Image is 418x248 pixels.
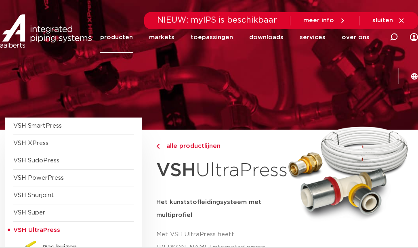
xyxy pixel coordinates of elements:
[372,17,405,24] a: sluiten
[100,22,133,53] a: producten
[191,22,233,53] a: toepassingen
[13,140,48,146] a: VSH XPress
[157,16,277,24] span: NIEUW: myIPS is beschikbaar
[13,227,60,233] span: VSH UltraPress
[303,17,346,24] a: meer info
[372,17,393,23] span: sluiten
[300,22,326,53] a: services
[13,175,64,181] a: VSH PowerPress
[13,192,54,198] a: VSH Shurjoint
[303,17,334,23] span: meer info
[149,22,174,53] a: markets
[156,141,282,151] a: alle productlijnen
[156,161,196,180] strong: VSH
[13,123,62,129] a: VSH SmartPress
[342,22,370,53] a: over ons
[249,22,284,53] a: downloads
[162,143,221,149] span: alle productlijnen
[410,28,418,46] div: my IPS
[13,158,59,164] a: VSH SudoPress
[156,196,282,222] h5: Het kunststofleidingsysteem met multiprofiel
[100,22,370,53] nav: Menu
[156,144,160,149] img: chevron-right.svg
[13,210,45,216] a: VSH Super
[156,155,282,186] h1: UltraPress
